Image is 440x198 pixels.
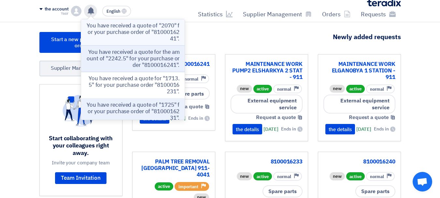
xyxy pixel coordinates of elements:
[256,114,296,121] font: Request a quote
[243,10,302,19] font: Supplier Management
[39,61,122,76] a: Supplier Management
[238,7,317,22] a: Supplier Management
[61,174,101,182] font: Team Invitation
[141,158,210,179] font: PALM TREE REMOVAL [GEOGRAPHIC_DATA] 911-4041
[271,158,303,166] font: 8100016233
[248,97,297,112] font: External equipment service
[178,60,210,68] font: 8100016241
[323,61,395,81] a: MAINTENANCE WORK ELGANOBYA 1 STATION - 911
[45,6,69,12] font: the account
[163,103,203,111] font: Request a quote
[356,126,371,133] font: [DATE]
[233,124,262,134] button: the details
[317,7,356,22] a: Orders
[363,158,395,166] font: 8100016240
[240,173,249,180] font: new
[340,97,390,112] font: External equipment service
[51,64,103,72] font: Supplier Management
[263,126,278,133] font: [DATE]
[281,126,296,132] font: Ends in
[361,10,386,19] font: Requests
[413,172,432,191] div: Open chat
[329,126,352,133] font: the details
[188,115,203,122] font: Ends in
[325,124,355,134] button: the details
[87,22,179,43] font: You have received a quote of "2070" for your purchase order of "8100016241".
[370,86,384,92] font: normal
[176,90,204,98] font: Spare parts
[232,60,303,81] font: MAINTENANCE WORK PUMP2 ELSHARKYA 2 STAT - 911
[49,134,113,157] font: Start collaborating with your colleagues right away.
[370,174,384,180] font: normal
[71,6,81,16] img: profile_test.png
[193,7,238,22] a: Statistics
[52,159,110,166] font: Invite your company team
[322,10,341,19] font: Orders
[55,172,106,184] a: Team Invitation
[333,173,342,180] font: new
[349,173,362,179] font: active
[333,32,401,42] font: Newly added requests
[61,11,69,16] font: Yasir
[231,61,303,81] a: MAINTENANCE WORK PUMP2 ELSHARKYA 2 STAT - 911
[89,74,180,96] font: You have received a quote for "1713.5" for your purchase order "8100016231".
[236,126,259,133] font: the details
[178,184,198,190] font: important
[106,8,120,14] font: English
[268,188,297,195] font: Spare parts
[240,85,249,92] font: new
[332,60,395,81] font: MAINTENANCE WORK ELGANOBYA 1 STATION - 911
[277,86,291,92] font: normal
[102,6,131,16] button: English
[184,76,198,82] font: normal
[231,159,303,165] a: 8100016233
[87,48,179,69] font: You have received a quote for the amount of "2242.5" for your purchase order "8100016241".
[349,114,389,121] font: Request a quote
[51,36,101,50] font: Start a new purchase order
[361,188,390,195] font: Spare parts
[138,159,210,178] a: PALM TREE REMOVAL [GEOGRAPHIC_DATA] 911-4041
[277,174,291,180] font: normal
[257,86,269,92] font: active
[349,86,362,92] font: active
[63,95,99,127] img: invite_your_team.svg
[87,101,179,122] font: You have received a quote of "1725" for your purchase order of "8100016231".
[198,10,223,19] font: Statistics
[323,159,395,165] a: 8100016240
[138,61,210,68] a: 8100016241
[257,173,269,179] font: active
[158,183,170,190] font: active
[374,126,389,132] font: Ends in
[356,7,401,22] a: Requests
[333,85,342,92] font: new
